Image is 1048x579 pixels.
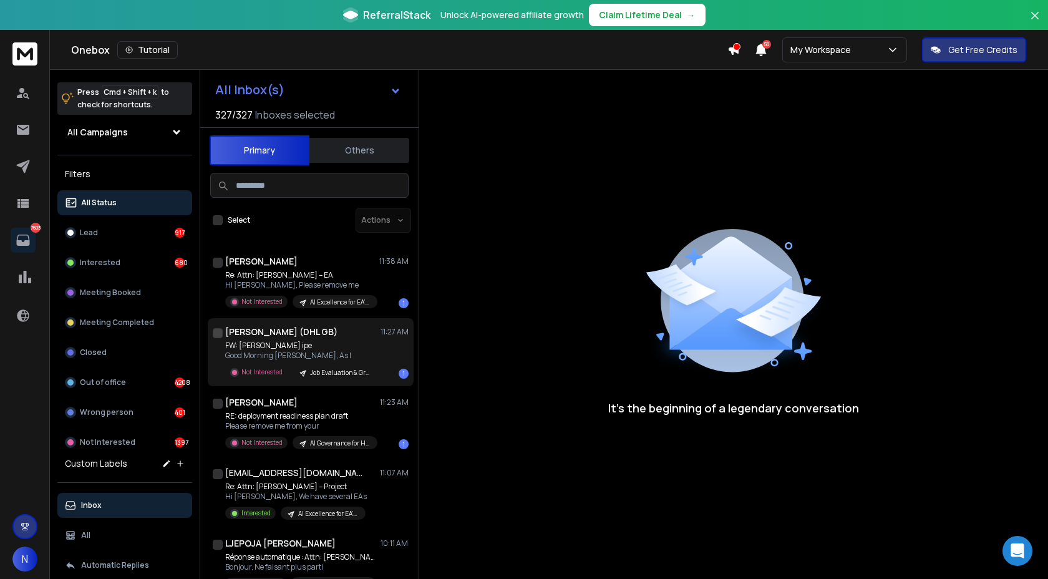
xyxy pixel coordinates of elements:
p: Not Interested [241,367,283,377]
p: All Status [81,198,117,208]
p: FW: [PERSON_NAME] ipe [225,341,375,351]
h3: Custom Labels [65,457,127,470]
p: 11:27 AM [381,327,409,337]
button: Interested680 [57,250,192,275]
p: 11:23 AM [380,397,409,407]
h3: Filters [57,165,192,183]
p: 11:07 AM [380,468,409,478]
p: Job Evaluation & Grades 3.0 - Keynotive [310,368,370,377]
p: Get Free Credits [948,44,1017,56]
p: AI Excellence for EA's - Keynotive [298,509,358,518]
p: Good Morning [PERSON_NAME], As I [225,351,375,361]
p: Hi [PERSON_NAME], We have several EAs [225,492,367,502]
p: It’s the beginning of a legendary conversation [608,399,859,417]
button: Meeting Completed [57,310,192,335]
p: Out of office [80,377,126,387]
button: Closed [57,340,192,365]
span: 327 / 327 [215,107,253,122]
p: AI Governance for HR - Keynotive [310,439,370,448]
p: Réponse automatique : Attn: [PERSON_NAME] – [225,552,375,562]
p: Lead [80,228,98,238]
p: My Workspace [790,44,856,56]
button: Meeting Booked [57,280,192,305]
p: 11:38 AM [379,256,409,266]
button: Close banner [1027,7,1043,37]
label: Select [228,215,250,225]
p: Meeting Booked [80,288,141,298]
h1: [PERSON_NAME] [225,396,298,409]
p: Press to check for shortcuts. [77,86,169,111]
button: Get Free Credits [922,37,1026,62]
p: All [81,530,90,540]
p: Interested [241,508,271,518]
button: N [12,547,37,572]
div: 4208 [175,377,185,387]
p: 10:11 AM [381,538,409,548]
p: AI Excellence for EA's - Keynotive [310,298,370,307]
p: Unlock AI-powered affiliate growth [440,9,584,21]
p: Closed [80,348,107,358]
button: Lead917 [57,220,192,245]
p: Bonjour, Ne faisant plus parti [225,562,375,572]
h1: [PERSON_NAME] (DHL GB) [225,326,337,338]
h1: [PERSON_NAME] [225,255,298,268]
div: Onebox [71,41,727,59]
button: Others [309,137,409,164]
button: All Inbox(s) [205,77,411,102]
span: ReferralStack [363,7,430,22]
button: Tutorial [117,41,178,59]
button: Inbox [57,493,192,518]
h1: All Campaigns [67,126,128,139]
button: All Campaigns [57,120,192,145]
h1: LJEPOJA [PERSON_NAME] [225,537,336,550]
p: Inbox [81,500,102,510]
p: Wrong person [80,407,133,417]
button: Claim Lifetime Deal→ [589,4,706,26]
button: All [57,523,192,548]
p: 7603 [31,223,41,233]
h3: Inboxes selected [255,107,335,122]
div: 401 [175,407,185,417]
p: Automatic Replies [81,560,149,570]
p: Not Interested [80,437,135,447]
p: Please remove me from your [225,421,375,431]
p: Interested [80,258,120,268]
span: 50 [762,40,771,49]
span: Cmd + Shift + k [102,85,158,99]
div: 1397 [175,437,185,447]
p: Meeting Completed [80,318,154,328]
div: 917 [175,228,185,238]
p: Re: Attn: [PERSON_NAME] – Project [225,482,367,492]
button: Wrong person401 [57,400,192,425]
button: Not Interested1397 [57,430,192,455]
p: RE: deployment readiness plan draft [225,411,375,421]
div: 680 [175,258,185,268]
span: → [687,9,696,21]
p: Re: Attn: [PERSON_NAME] – EA [225,270,375,280]
p: Not Interested [241,438,283,447]
a: 7603 [11,228,36,253]
div: 1 [399,439,409,449]
div: Open Intercom Messenger [1002,536,1032,566]
button: Primary [210,135,309,165]
div: 1 [399,369,409,379]
h1: All Inbox(s) [215,84,284,96]
button: Automatic Replies [57,553,192,578]
button: Out of office4208 [57,370,192,395]
h1: [EMAIL_ADDRESS][DOMAIN_NAME] [225,467,362,479]
div: 1 [399,298,409,308]
p: Not Interested [241,297,283,306]
p: Hi [PERSON_NAME], Please remove me [225,280,375,290]
button: All Status [57,190,192,215]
